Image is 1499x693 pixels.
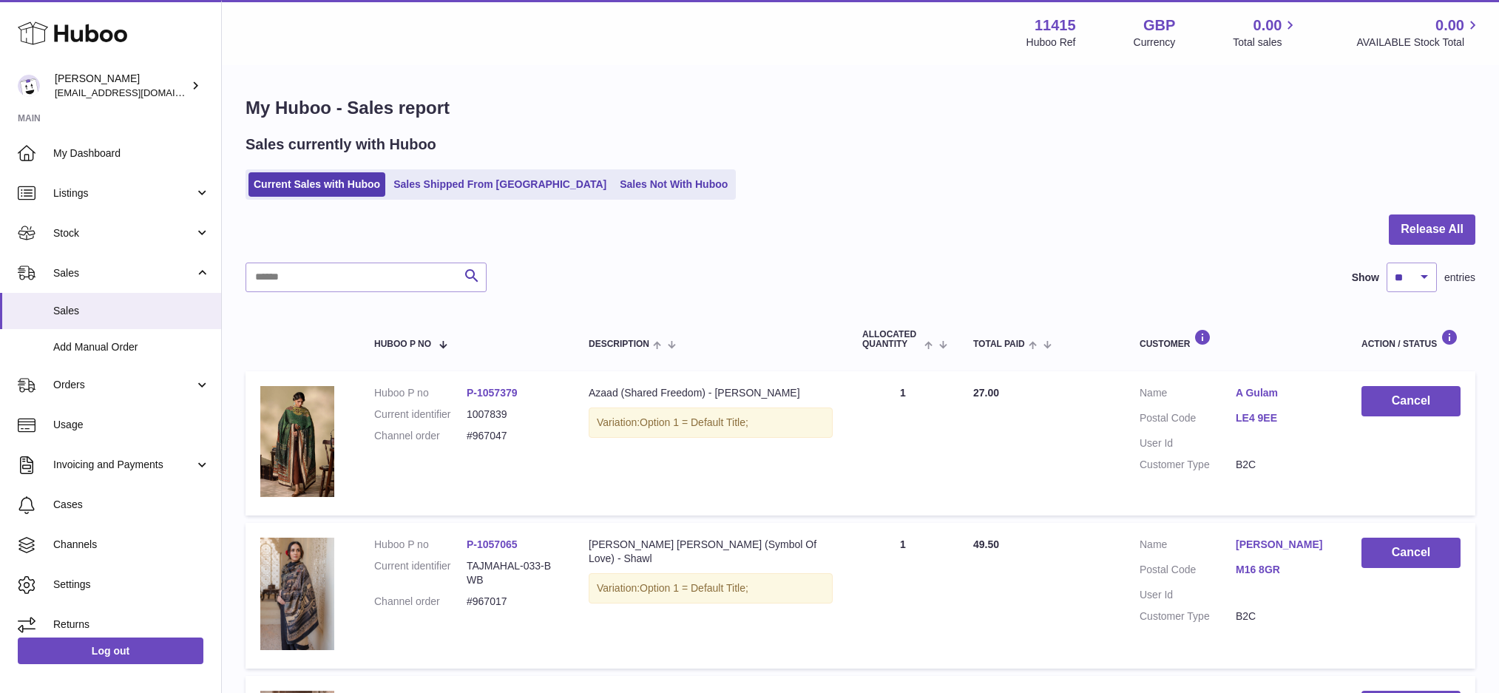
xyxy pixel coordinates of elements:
[467,387,518,399] a: P-1057379
[53,618,210,632] span: Returns
[862,330,921,349] span: ALLOCATED Quantity
[973,538,999,550] span: 49.50
[1361,386,1461,416] button: Cancel
[1140,436,1236,450] dt: User Id
[1361,538,1461,568] button: Cancel
[1134,36,1176,50] div: Currency
[53,418,210,432] span: Usage
[1389,214,1475,245] button: Release All
[53,186,194,200] span: Listings
[248,172,385,197] a: Current Sales with Huboo
[53,226,194,240] span: Stock
[973,387,999,399] span: 27.00
[260,386,334,497] img: 11_bf46ce06-c9c2-408f-8393-1014ff1562e1.webp
[467,595,559,609] dd: #967017
[1236,563,1332,577] a: M16 8GR
[1352,271,1379,285] label: Show
[467,429,559,443] dd: #967047
[847,523,958,669] td: 1
[467,408,559,422] dd: 1007839
[18,75,40,97] img: care@shopmanto.uk
[374,559,467,587] dt: Current identifier
[53,266,194,280] span: Sales
[18,638,203,664] a: Log out
[53,378,194,392] span: Orders
[589,573,833,604] div: Variation:
[1236,386,1332,400] a: A Gulam
[640,582,748,594] span: Option 1 = Default Title;
[53,304,210,318] span: Sales
[1356,36,1481,50] span: AVAILABLE Stock Total
[374,386,467,400] dt: Huboo P no
[53,498,210,512] span: Cases
[589,386,833,400] div: Azaad (Shared Freedom) - [PERSON_NAME]
[53,578,210,592] span: Settings
[246,96,1475,120] h1: My Huboo - Sales report
[1140,386,1236,404] dt: Name
[847,371,958,515] td: 1
[640,416,748,428] span: Option 1 = Default Title;
[1026,36,1076,50] div: Huboo Ref
[1435,16,1464,36] span: 0.00
[1356,16,1481,50] a: 0.00 AVAILABLE Stock Total
[53,340,210,354] span: Add Manual Order
[374,595,467,609] dt: Channel order
[467,559,559,587] dd: TAJMAHAL-033-BWB
[374,408,467,422] dt: Current identifier
[374,538,467,552] dt: Huboo P no
[260,538,334,650] img: 22_4a80b8ee-4058-4096-83e1-cf861377160b.jpg
[246,135,436,155] h2: Sales currently with Huboo
[1444,271,1475,285] span: entries
[1236,538,1332,552] a: [PERSON_NAME]
[615,172,733,197] a: Sales Not With Huboo
[973,339,1025,349] span: Total paid
[1140,609,1236,623] dt: Customer Type
[1236,609,1332,623] dd: B2C
[1361,329,1461,349] div: Action / Status
[1140,538,1236,555] dt: Name
[1233,16,1299,50] a: 0.00 Total sales
[589,538,833,566] div: [PERSON_NAME] [PERSON_NAME] (Symbol Of Love) - Shawl
[374,429,467,443] dt: Channel order
[1140,458,1236,472] dt: Customer Type
[589,408,833,438] div: Variation:
[1253,16,1282,36] span: 0.00
[1143,16,1175,36] strong: GBP
[388,172,612,197] a: Sales Shipped From [GEOGRAPHIC_DATA]
[53,458,194,472] span: Invoicing and Payments
[1140,411,1236,429] dt: Postal Code
[53,538,210,552] span: Channels
[55,72,188,100] div: [PERSON_NAME]
[55,87,217,98] span: [EMAIL_ADDRESS][DOMAIN_NAME]
[1140,329,1332,349] div: Customer
[374,339,431,349] span: Huboo P no
[53,146,210,160] span: My Dashboard
[1236,458,1332,472] dd: B2C
[1140,563,1236,581] dt: Postal Code
[1035,16,1076,36] strong: 11415
[467,538,518,550] a: P-1057065
[1233,36,1299,50] span: Total sales
[1236,411,1332,425] a: LE4 9EE
[589,339,649,349] span: Description
[1140,588,1236,602] dt: User Id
